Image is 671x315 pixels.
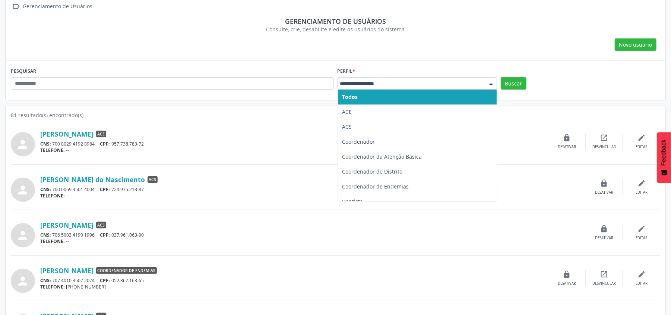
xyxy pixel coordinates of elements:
label: PESQUISAR [11,66,36,77]
div: 706 5003 4190 1996 037.961.063-90 [40,232,586,238]
span: TELEFONE: [40,284,65,290]
span: CPF: [100,277,110,284]
i: edit [637,225,646,233]
button: Buscar [501,77,526,90]
span: Todos [342,93,358,100]
span: Novo usuário [619,41,652,49]
i: edit [637,134,646,142]
div: -- [40,238,586,244]
span: CNS: [40,141,51,147]
span: ACE [96,131,106,137]
label: Perfil [338,66,355,77]
div: 707 4010 3507 2074 052.367.163-65 [40,277,548,284]
i: person [16,274,30,288]
span: TELEFONE: [40,238,65,244]
i: open_in_new [600,134,608,142]
a: [PERSON_NAME] [40,266,94,275]
span: CPF: [100,232,110,238]
span: CNS: [40,186,51,193]
i:  [11,1,22,12]
span: CNS: [40,232,51,238]
i: person [16,183,30,197]
span: CPF: [100,141,110,147]
span: CNS: [40,277,51,284]
a: [PERSON_NAME] do Nascimento [40,175,145,184]
div: 700 8029 4192 8984 957.738.783-72 [40,141,548,147]
i: lock [600,225,608,233]
a: [PERSON_NAME] [40,130,94,138]
div: Gerenciamento de usuários [16,17,655,25]
span: ACE [342,108,352,115]
span: TELEFONE: [40,193,65,199]
div: Desativar [595,236,613,241]
span: Coordenador de Distrito [342,168,403,175]
i: person [16,138,30,151]
div: [PHONE_NUMBER] [40,284,548,290]
div: -- [40,147,548,153]
span: Coordenador [342,138,375,145]
div: 81 resultado(s) encontrado(s) [11,111,660,119]
div: Gerenciamento de Usuários [22,1,94,12]
div: Consulte, crie, desabilite e edite os usuários do sistema [16,25,655,33]
i: person [16,229,30,242]
div: Desvincular [592,144,616,150]
div: Desvincular [592,281,616,286]
div: Desativar [558,144,576,150]
i: edit [637,270,646,278]
span: TELEFONE: [40,147,65,153]
a:  Gerenciamento de Usuários [11,1,94,12]
div: Editar [636,190,648,195]
div: Editar [636,144,648,150]
div: Editar [636,236,648,241]
i: edit [637,179,646,187]
span: Coordenador de Endemias [96,267,157,274]
button: Feedback - Mostrar pesquisa [657,132,671,183]
span: CPF: [100,186,110,193]
span: Feedback [661,140,667,166]
div: Desativar [595,190,613,195]
span: Coordenador da Atenção Básica [342,153,422,160]
i: lock [600,179,608,187]
div: -- [40,193,586,199]
div: Editar [636,281,648,286]
button: Novo usuário [615,38,656,51]
span: Coordenador de Endemias [342,183,409,190]
i: lock [563,270,571,278]
div: 700 0069 3501 4004 724.975.213-87 [40,186,586,193]
a: [PERSON_NAME] [40,221,94,229]
span: ACS [96,222,106,228]
span: ACS [148,176,158,183]
span: ACS [342,123,352,130]
i: lock [563,134,571,142]
i: open_in_new [600,270,608,278]
span: Dentista [342,198,363,205]
div: Desativar [558,281,576,286]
